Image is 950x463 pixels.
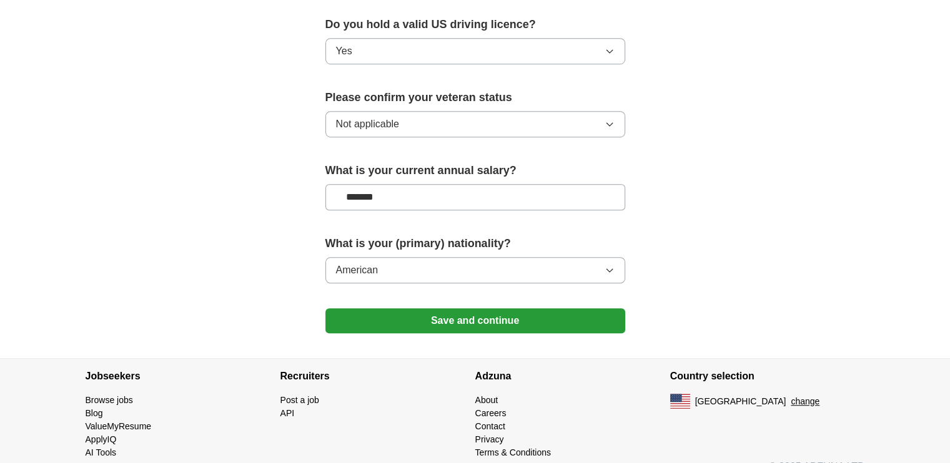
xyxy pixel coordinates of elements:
[280,395,319,405] a: Post a job
[86,395,133,405] a: Browse jobs
[475,408,507,418] a: Careers
[86,408,103,418] a: Blog
[325,235,625,252] label: What is your (primary) nationality?
[325,111,625,137] button: Not applicable
[475,395,498,405] a: About
[325,89,625,106] label: Please confirm your veteran status
[325,162,625,179] label: What is your current annual salary?
[791,395,819,408] button: change
[475,434,504,444] a: Privacy
[280,408,295,418] a: API
[325,16,625,33] label: Do you hold a valid US driving licence?
[670,359,865,394] h4: Country selection
[336,117,399,132] span: Not applicable
[86,421,152,431] a: ValueMyResume
[336,44,352,59] span: Yes
[86,434,117,444] a: ApplyIQ
[695,395,786,408] span: [GEOGRAPHIC_DATA]
[670,394,690,409] img: US flag
[325,308,625,333] button: Save and continue
[336,263,379,278] span: American
[475,421,505,431] a: Contact
[86,447,117,457] a: AI Tools
[325,257,625,283] button: American
[325,38,625,64] button: Yes
[475,447,551,457] a: Terms & Conditions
